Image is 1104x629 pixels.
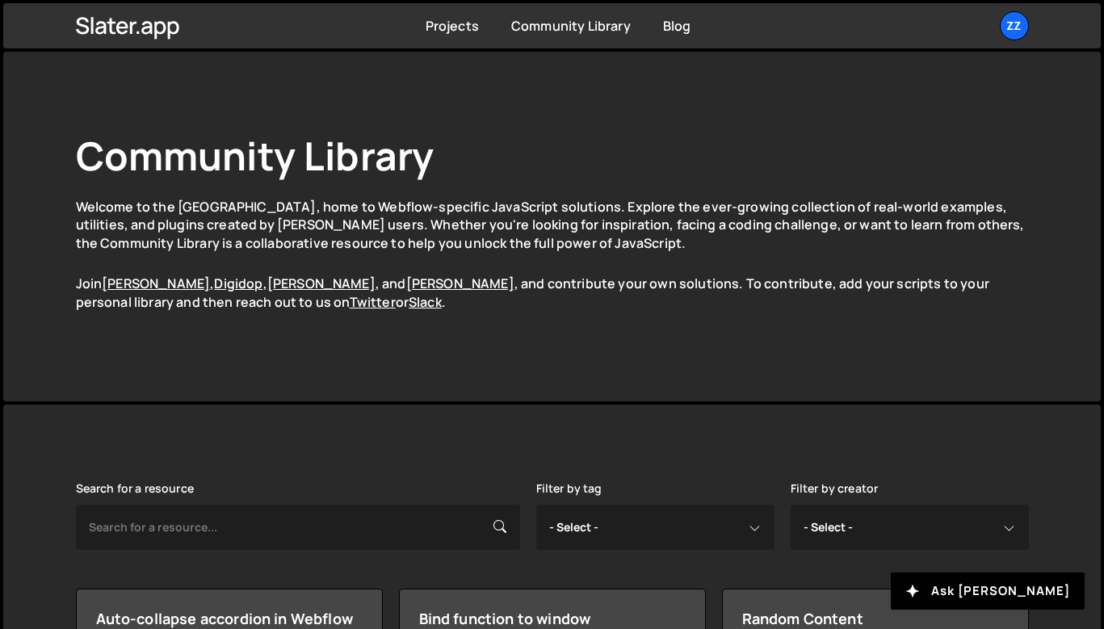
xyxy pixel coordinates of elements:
p: Join , , , and , and contribute your own solutions. To contribute, add your scripts to your perso... [76,275,1029,311]
div: Random Content [742,609,1009,628]
a: Slack [409,293,442,311]
a: Digidop [214,275,262,292]
a: [PERSON_NAME] [102,275,210,292]
div: Bind function to window [419,609,686,628]
label: Filter by tag [536,482,602,495]
input: Search for a resource... [76,505,520,550]
a: [PERSON_NAME] [406,275,514,292]
label: Filter by creator [791,482,879,495]
a: zz [1000,11,1029,40]
a: Twitter [350,293,396,311]
label: Search for a resource [76,482,194,495]
h1: Community Library [76,129,1029,182]
div: Auto-collapse accordion in Webflow [96,609,363,628]
button: Ask [PERSON_NAME] [891,572,1085,610]
a: [PERSON_NAME] [267,275,376,292]
p: Welcome to the [GEOGRAPHIC_DATA], home to Webflow-specific JavaScript solutions. Explore the ever... [76,198,1029,252]
a: Blog [663,17,691,35]
a: Community Library [511,17,631,35]
a: Projects [426,17,479,35]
